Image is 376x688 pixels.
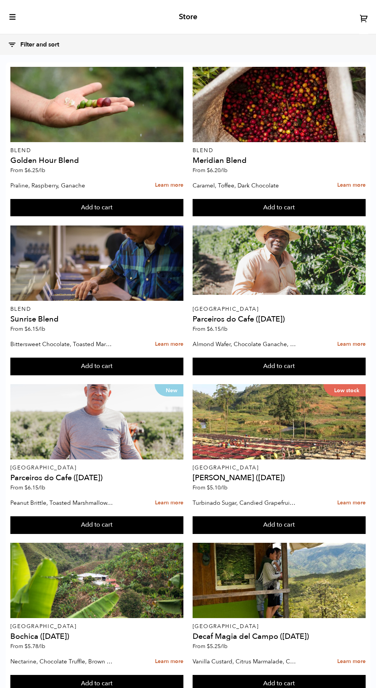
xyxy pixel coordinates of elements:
button: Add to cart [193,199,366,217]
bdi: 5.78 [25,643,45,650]
span: $ [25,167,28,174]
span: /lb [38,484,45,491]
p: Bittersweet Chocolate, Toasted Marshmallow, Candied Orange, Praline [10,338,114,350]
span: From [193,325,228,333]
p: New [155,384,183,396]
h4: Meridian Blend [193,157,366,164]
span: From [193,167,228,174]
p: Blend [10,148,183,153]
a: New [10,384,183,459]
h4: Golden Hour Blend [10,157,183,164]
p: Almond Wafer, Chocolate Ganache, Bing Cherry [193,338,297,350]
p: Blend [10,307,183,312]
p: [GEOGRAPHIC_DATA] [10,624,183,629]
span: $ [25,325,28,333]
bdi: 5.25 [207,643,228,650]
span: /lb [221,325,228,333]
span: /lb [221,484,228,491]
button: Add to cart [193,358,366,375]
a: Learn more [155,495,183,511]
a: Learn more [337,495,366,511]
span: From [10,167,45,174]
span: /lb [221,643,228,650]
h4: Bochica ([DATE]) [10,633,183,640]
span: /lb [38,643,45,650]
span: From [10,643,45,650]
h4: [PERSON_NAME] ([DATE]) [193,474,366,482]
p: Caramel, Toffee, Dark Chocolate [193,180,297,191]
span: $ [207,325,210,333]
span: $ [25,643,28,650]
h4: Parceiros do Cafe ([DATE]) [193,315,366,323]
bdi: 6.25 [25,167,45,174]
span: /lb [38,167,45,174]
h2: Store [179,12,197,22]
a: Low stock [193,384,366,459]
a: Learn more [337,653,366,670]
bdi: 5.10 [207,484,228,491]
span: From [193,484,228,491]
span: From [193,643,228,650]
a: Learn more [155,653,183,670]
p: Nectarine, Chocolate Truffle, Brown Sugar [10,656,114,667]
span: $ [207,167,210,174]
p: Peanut Brittle, Toasted Marshmallow, Bittersweet Chocolate [10,497,114,509]
span: /lb [221,167,228,174]
span: From [10,325,45,333]
h4: Sunrise Blend [10,315,183,323]
h4: Decaf Magia del Campo ([DATE]) [193,633,366,640]
button: Add to cart [193,516,366,534]
span: /lb [38,325,45,333]
span: $ [25,484,28,491]
a: Learn more [155,336,183,353]
span: From [10,484,45,491]
button: Add to cart [10,358,183,375]
button: toggle-mobile-menu [8,13,16,21]
bdi: 6.15 [207,325,228,333]
h4: Parceiros do Cafe ([DATE]) [10,474,183,482]
p: Blend [193,148,366,153]
a: Learn more [155,177,183,194]
span: $ [207,643,210,650]
button: Add to cart [10,199,183,217]
bdi: 6.15 [25,325,45,333]
bdi: 6.15 [25,484,45,491]
p: [GEOGRAPHIC_DATA] [10,465,183,471]
a: Learn more [337,336,366,353]
p: [GEOGRAPHIC_DATA] [193,307,366,312]
bdi: 6.20 [207,167,228,174]
button: Filter and sort [8,36,67,53]
a: Learn more [337,177,366,194]
p: Low stock [323,384,366,396]
p: [GEOGRAPHIC_DATA] [193,465,366,471]
button: Add to cart [10,516,183,534]
p: Vanilla Custard, Citrus Marmalade, Caramel [193,656,297,667]
p: Praline, Raspberry, Ganache [10,180,114,191]
p: [GEOGRAPHIC_DATA] [193,624,366,629]
span: $ [207,484,210,491]
p: Turbinado Sugar, Candied Grapefruit, Spiced Plum [193,497,297,509]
